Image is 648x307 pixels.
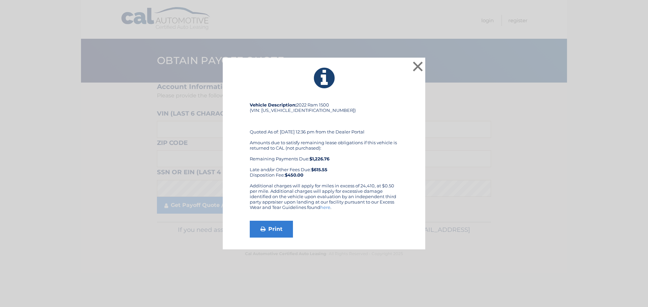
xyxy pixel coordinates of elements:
b: $1,226.76 [309,156,329,161]
div: Additional charges will apply for miles in excess of 24,410, at $0.50 per mile. Additional charge... [250,183,398,215]
a: here [320,205,330,210]
b: $615.55 [311,167,327,172]
div: 2022 Ram 1500 (VIN: [US_VEHICLE_IDENTIFICATION_NUMBER]) Quoted As of: [DATE] 12:36 pm from the De... [250,102,398,183]
button: × [411,60,425,73]
strong: $450.00 [285,172,303,178]
div: Amounts due to satisfy remaining lease obligations if this vehicle is returned to CAL (not purcha... [250,140,398,178]
strong: Vehicle Description: [250,102,296,108]
a: Print [250,221,293,238]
